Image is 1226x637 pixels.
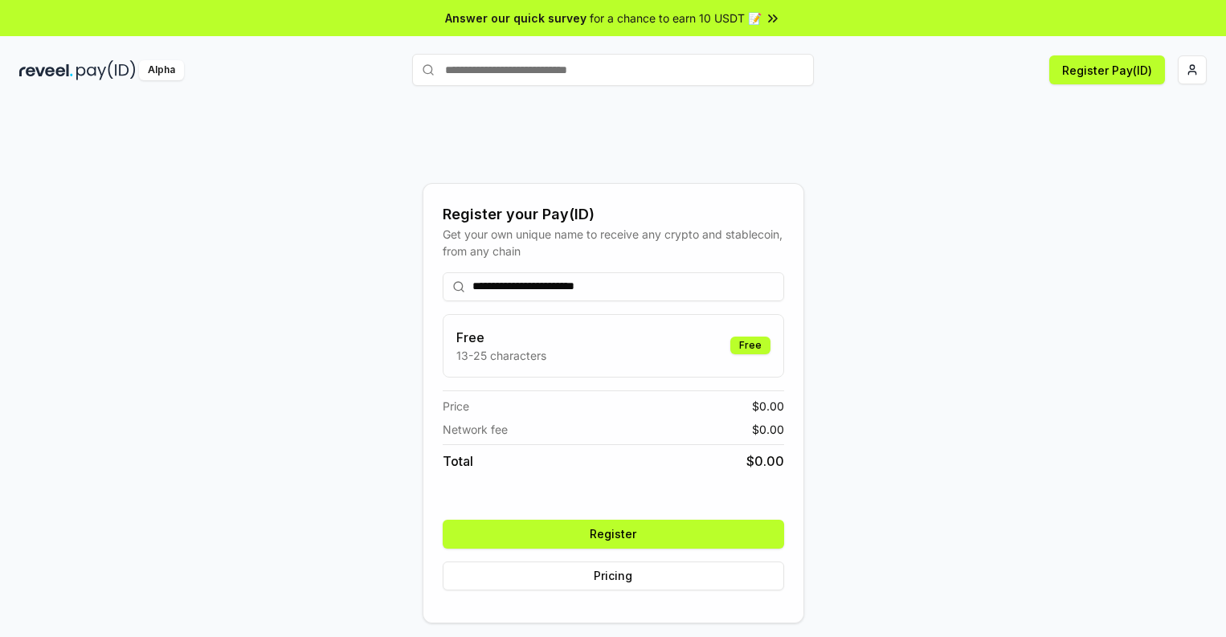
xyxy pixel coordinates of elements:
[1049,55,1165,84] button: Register Pay(ID)
[445,10,586,27] span: Answer our quick survey
[456,347,546,364] p: 13-25 characters
[443,421,508,438] span: Network fee
[730,337,770,354] div: Free
[443,520,784,549] button: Register
[752,421,784,438] span: $ 0.00
[19,60,73,80] img: reveel_dark
[76,60,136,80] img: pay_id
[139,60,184,80] div: Alpha
[590,10,762,27] span: for a chance to earn 10 USDT 📝
[443,398,469,414] span: Price
[443,203,784,226] div: Register your Pay(ID)
[443,226,784,259] div: Get your own unique name to receive any crypto and stablecoin, from any chain
[752,398,784,414] span: $ 0.00
[746,451,784,471] span: $ 0.00
[443,451,473,471] span: Total
[456,328,546,347] h3: Free
[443,561,784,590] button: Pricing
